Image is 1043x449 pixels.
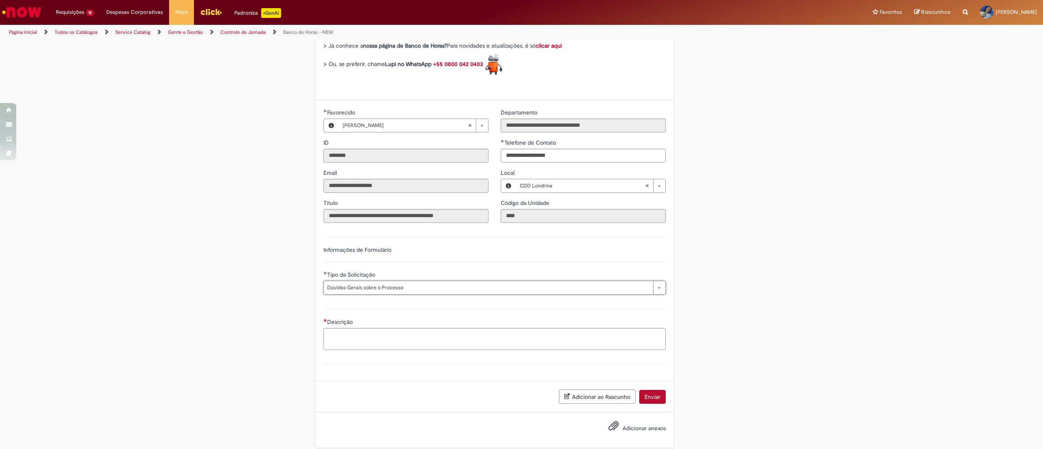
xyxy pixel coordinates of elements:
[327,318,354,326] span: Descrição
[327,271,377,278] span: Tipo da Solicitação
[9,29,37,35] a: Página inicial
[86,9,94,16] span: 12
[56,8,84,16] span: Requisições
[1,4,43,20] img: ServiceNow
[323,42,666,50] p: > Já conhece a Para novidades e atualizações, é só
[914,9,951,16] a: Rascunhos
[641,179,653,192] abbr: Limpar campo Local
[283,29,333,35] a: Banco de Horas - NEW
[501,169,516,176] span: Local
[363,42,447,49] strong: nossa página de Banco de Horas?
[323,149,488,163] input: ID
[168,29,203,35] a: Gente e Gestão
[261,8,281,18] p: +GenAi
[234,8,281,18] div: Padroniza
[501,108,539,117] label: Somente leitura - Departamento
[559,390,636,404] button: Adicionar ao Rascunho
[996,9,1037,15] span: [PERSON_NAME]
[323,54,666,75] p: > Ou, se preferir, chame
[324,119,339,132] button: Favorecido, Visualizar este registro Isabella Brancalhão
[323,199,339,207] span: Somente leitura - Título
[501,119,666,132] input: Departamento
[433,60,483,68] a: +55 0800 042 0403
[921,8,951,16] span: Rascunhos
[55,29,98,35] a: Todos os Catálogos
[220,29,266,35] a: Controle de Jornada
[323,109,327,112] span: Obrigatório Preenchido
[327,109,357,116] span: Necessários - Favorecido
[323,319,327,322] span: Necessários
[323,209,488,223] input: Título
[339,119,488,132] a: [PERSON_NAME]Limpar campo Favorecido
[501,199,551,207] span: Somente leitura - Código da Unidade
[343,119,468,132] span: [PERSON_NAME]
[606,418,621,437] button: Adicionar anexos
[115,29,150,35] a: Service Catalog
[520,179,645,192] span: CDD Londrina
[464,119,476,132] abbr: Limpar campo Favorecido
[501,179,516,192] button: Local, Visualizar este registro CDD Londrina
[6,25,689,40] ul: Trilhas de página
[323,169,339,176] span: Somente leitura - Email
[501,209,666,223] input: Código da Unidade
[323,169,339,177] label: Somente leitura - Email
[504,139,558,146] span: Telefone de Contato
[639,390,666,404] button: Enviar
[501,139,504,143] span: Obrigatório Preenchido
[200,6,222,18] img: click_logo_yellow_360x200.png
[323,139,330,146] span: Somente leitura - ID
[175,8,188,16] span: More
[501,199,551,207] label: Somente leitura - Código da Unidade
[323,328,666,350] textarea: Descrição
[327,281,649,294] span: Dúvidas Gerais sobre o Processo
[323,271,327,275] span: Obrigatório Preenchido
[501,149,666,163] input: Telefone de Contato
[501,109,539,116] span: Somente leitura - Departamento
[385,60,431,68] strong: Lupi no WhatsApp
[880,8,902,16] span: Favoritos
[323,246,392,253] label: Informações de Formulário
[516,179,665,192] a: CDD LondrinaLimpar campo Local
[323,139,330,147] label: Somente leitura - ID
[323,179,488,193] input: Email
[623,425,666,432] span: Adicionar anexos
[536,42,562,49] a: clicar aqui
[323,199,339,207] label: Somente leitura - Título
[106,8,163,16] span: Despesas Corporativas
